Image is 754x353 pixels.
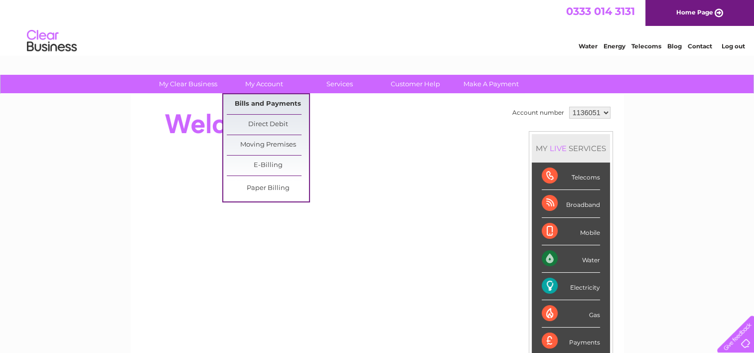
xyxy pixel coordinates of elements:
a: E-Billing [227,156,309,176]
a: Bills and Payments [227,94,309,114]
a: Moving Premises [227,135,309,155]
a: Contact [688,42,712,50]
a: Make A Payment [450,75,532,93]
a: Services [299,75,381,93]
a: Customer Help [374,75,456,93]
div: Mobile [542,218,600,245]
a: Direct Debit [227,115,309,135]
div: Gas [542,300,600,328]
td: Account number [510,104,567,121]
div: Electricity [542,273,600,300]
div: Clear Business is a trading name of Verastar Limited (registered in [GEOGRAPHIC_DATA] No. 3667643... [142,5,613,48]
a: Blog [667,42,682,50]
a: 0333 014 3131 [566,5,635,17]
img: logo.png [26,26,77,56]
div: Water [542,245,600,273]
a: My Clear Business [147,75,229,93]
a: My Account [223,75,305,93]
a: Paper Billing [227,178,309,198]
a: Energy [603,42,625,50]
a: Water [579,42,598,50]
a: Telecoms [631,42,661,50]
div: Broadband [542,190,600,217]
div: Telecoms [542,163,600,190]
div: MY SERVICES [532,134,610,163]
div: LIVE [548,144,569,153]
a: Log out [721,42,745,50]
